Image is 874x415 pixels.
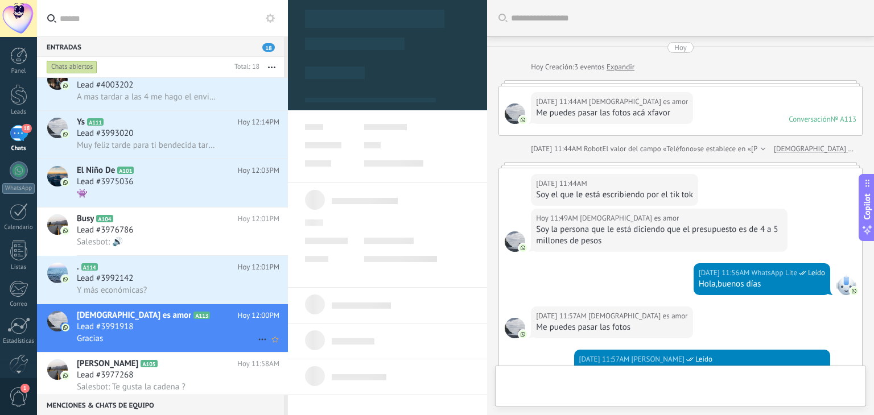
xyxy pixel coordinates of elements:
[238,117,279,128] span: Hoy 12:14PM
[259,57,284,77] button: Más
[61,130,69,138] img: icon
[117,167,134,174] span: A101
[697,143,814,155] span: se establece en «[PHONE_NUMBER]»
[536,322,687,333] div: Me puedes pasar las fotos
[238,213,279,225] span: Hoy 12:01PM
[2,109,35,116] div: Leads
[589,96,688,107] span: Dios es amor
[47,60,97,74] div: Chats abiertos
[536,178,589,189] div: [DATE] 11:44AM
[831,114,856,124] div: № A113
[699,279,825,290] div: Hola,buenos días
[22,124,31,133] span: 18
[77,165,115,176] span: El Niño De
[2,264,35,271] div: Listas
[61,179,69,186] img: icon
[536,189,693,201] div: Soy el que le está escribiendo por el tik tok
[505,318,525,338] span: Dios es amor
[37,36,284,57] div: Entradas
[588,310,687,322] span: Dios es amor
[77,92,217,102] span: A mas tardar a las 4 me hago el envio del dinero ahira mismo me encuentro laborando
[584,144,602,153] span: Robot
[37,111,288,159] a: avatariconYsA111Hoy 12:14PMLead #3993020Muy feliz tarde para ti bendecida tarde 🙏🏻
[193,312,210,319] span: A113
[77,333,103,344] span: Gracias
[77,213,94,225] span: Busy
[238,262,279,273] span: Hoy 12:01PM
[579,365,825,399] div: Hola, te doy la bienvenida a la línea de atención virtual de [PERSON_NAME] ✨ Mi nombre es [PERSON...
[77,381,185,392] span: Salesbot: Te gusta la cadena ?
[774,143,856,155] a: [DEMOGRAPHIC_DATA] es amor
[237,358,279,370] span: Hoy 11:58AM
[2,301,35,308] div: Correo
[77,285,147,296] span: Y más económicas?
[580,213,679,224] span: Dios es amor
[861,194,873,220] span: Copilot
[77,140,217,151] span: Muy feliz tarde para ti bendecida tarde 🙏🏻
[77,310,191,321] span: [DEMOGRAPHIC_DATA] es amor
[531,61,545,73] div: Hoy
[77,262,79,273] span: .
[37,256,288,304] a: avataricon.A114Hoy 12:01PMLead #3992142Y más económicas?
[2,145,35,152] div: Chats
[77,128,133,139] span: Lead #3993020
[519,330,527,338] img: com.amocrm.amocrmwa.svg
[574,61,604,73] span: 3 eventos
[699,267,752,279] div: [DATE] 11:56AM
[505,231,525,252] span: Dios es amor
[61,227,69,235] img: icon
[579,354,632,365] div: [DATE] 11:57AM
[2,183,35,194] div: WhatsApp
[536,224,782,247] div: Soy la persona que le está diciendo que el presupuesto es de 4 a 5 millones de pesos
[20,384,30,393] span: 1
[87,118,104,126] span: A111
[674,42,687,53] div: Hoy
[238,165,279,176] span: Hoy 12:03PM
[519,116,527,124] img: com.amocrm.amocrmwa.svg
[77,188,88,199] span: 👾
[536,96,589,107] div: [DATE] 11:44AM
[77,117,85,128] span: Ys
[37,63,288,110] a: avatariconMariHoy 12:32PMLead #4003202A mas tardar a las 4 me hago el envio del dinero ahira mism...
[607,61,634,73] a: Expandir
[77,236,123,247] span: Salesbot: 🔊
[602,143,697,155] span: El valor del campo «Teléfono»
[536,310,588,322] div: [DATE] 11:57AM
[77,273,133,284] span: Lead #3992142
[695,354,712,365] span: Leído
[2,224,35,231] div: Calendario
[61,275,69,283] img: icon
[37,395,284,415] div: Menciones & Chats de equipo
[81,263,98,271] span: A114
[77,370,133,381] span: Lead #3977268
[2,338,35,345] div: Estadísticas
[77,176,133,188] span: Lead #3975036
[536,213,580,224] div: Hoy 11:49AM
[37,352,288,400] a: avataricon[PERSON_NAME]A105Hoy 11:58AMLead #3977268Salesbot: Te gusta la cadena ?
[77,321,133,333] span: Lead #3991918
[77,225,133,236] span: Lead #3976786
[61,323,69,331] img: icon
[531,61,634,73] div: Creación:
[230,61,259,73] div: Total: 18
[505,103,525,124] span: Dios es amor
[836,275,856,295] span: WhatsApp Lite
[141,360,157,367] span: A105
[531,143,584,155] div: [DATE] 11:44AM
[61,372,69,380] img: icon
[37,208,288,255] a: avatariconBusyA104Hoy 12:01PMLead #3976786Salesbot: 🔊
[519,244,527,252] img: com.amocrm.amocrmwa.svg
[536,107,688,119] div: Me puedes pasar las fotos acá xfavor
[77,358,138,370] span: [PERSON_NAME]
[2,68,35,75] div: Panel
[61,82,69,90] img: icon
[752,267,797,279] span: WhatsApp Lite
[789,114,831,124] div: Conversación
[632,354,685,365] span: JM Joyeria (Oficina de Venta)
[808,267,825,279] span: Leído
[96,215,113,222] span: A104
[37,159,288,207] a: avatariconEl Niño DeA101Hoy 12:03PMLead #3975036👾
[37,304,288,352] a: avataricon[DEMOGRAPHIC_DATA] es amorA113Hoy 12:00PMLead #3991918Gracias
[850,287,858,295] img: com.amocrm.amocrmwa.svg
[262,43,275,52] span: 18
